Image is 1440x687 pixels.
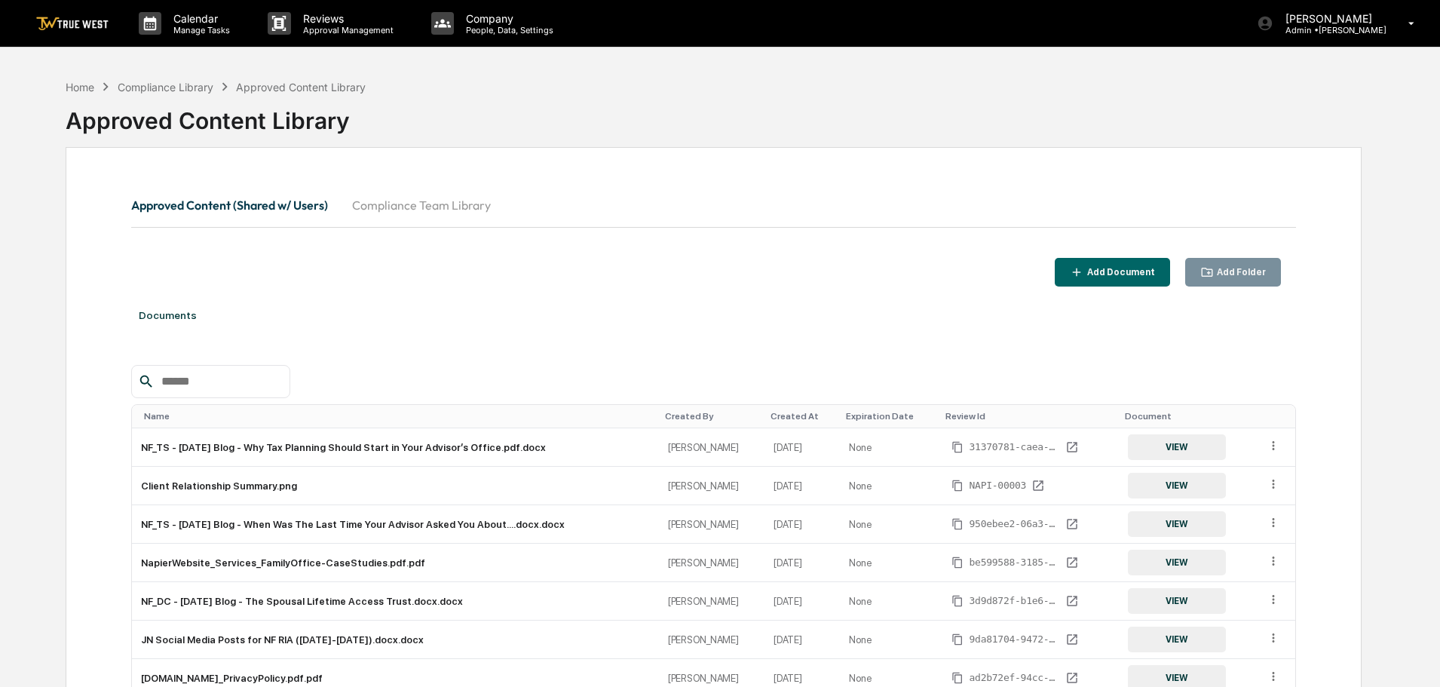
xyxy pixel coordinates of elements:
[1128,588,1226,614] button: VIEW
[846,411,933,422] div: Toggle SortBy
[1063,438,1081,456] a: View Review
[1273,25,1386,35] p: Admin • [PERSON_NAME]
[764,621,840,659] td: [DATE]
[1063,630,1081,649] a: View Review
[1029,477,1047,495] a: View Review
[948,515,967,533] button: Copy Id
[1128,473,1226,498] button: VIEW
[659,505,764,544] td: [PERSON_NAME]
[945,411,1113,422] div: Toggle SortBy
[764,467,840,505] td: [DATE]
[144,411,653,422] div: Toggle SortBy
[764,505,840,544] td: [DATE]
[840,428,939,467] td: None
[970,441,1060,453] span: 31370781-caea-402d-b7c2-7e89470cf9c5
[132,544,659,582] td: NapierWebsite_Services_FamilyOffice-CaseStudies.pdf.pdf
[970,672,1060,684] span: ad2b72ef-94cc-4d26-8ff3-a3006fda17ce
[1128,627,1226,652] button: VIEW
[1128,550,1226,575] button: VIEW
[161,12,237,25] p: Calendar
[840,621,939,659] td: None
[66,95,1362,134] div: Approved Content Library
[161,25,237,35] p: Manage Tasks
[1063,669,1081,687] a: View Review
[1214,267,1266,278] div: Add Folder
[131,187,1296,223] div: secondary tabs example
[1392,637,1432,678] iframe: Open customer support
[948,669,967,687] button: Copy Id
[948,630,967,649] button: Copy Id
[970,633,1060,646] span: 9da81704-9472-4a37-ada9-3df3bcb05fff
[1128,511,1226,537] button: VIEW
[659,582,764,621] td: [PERSON_NAME]
[1084,267,1155,278] div: Add Document
[659,544,764,582] td: [PERSON_NAME]
[454,25,561,35] p: People, Data, Settings
[132,621,659,659] td: JN Social Media Posts for NF RIA ([DATE]-[DATE]).docx.docx
[1063,554,1081,572] a: View Review
[1273,12,1386,25] p: [PERSON_NAME]
[840,505,939,544] td: None
[118,81,213,94] div: Compliance Library
[1063,592,1081,610] a: View Review
[36,17,109,31] img: logo
[948,554,967,572] button: Copy Id
[1055,258,1170,287] button: Add Document
[291,25,401,35] p: Approval Management
[236,81,366,94] div: Approved Content Library
[840,544,939,582] td: None
[840,467,939,505] td: None
[948,592,967,610] button: Copy Id
[1125,411,1252,422] div: Toggle SortBy
[840,582,939,621] td: None
[665,411,758,422] div: Toggle SortBy
[340,187,503,223] button: Compliance Team Library
[764,428,840,467] td: [DATE]
[132,582,659,621] td: NF_DC - [DATE] Blog - The Spousal Lifetime Access Trust.docx.docx
[970,557,1060,569] span: be599588-3185-40bd-9a71-f5e8f0772fc1
[131,187,340,223] button: Approved Content (Shared w/ Users)
[131,294,1296,336] div: Documents
[659,467,764,505] td: [PERSON_NAME]
[291,12,401,25] p: Reviews
[771,411,834,422] div: Toggle SortBy
[948,438,967,456] button: Copy Id
[659,621,764,659] td: [PERSON_NAME]
[454,12,561,25] p: Company
[764,582,840,621] td: [DATE]
[948,477,967,495] button: Copy Id
[970,595,1060,607] span: 3d9d872f-b1e6-4f78-bb20-4de02f87a775
[132,505,659,544] td: NF_TS - [DATE] Blog - When Was The Last Time Your Advisor Asked You About....docx.docx
[659,428,764,467] td: [PERSON_NAME]
[1128,434,1226,460] button: VIEW
[132,467,659,505] td: Client Relationship Summary.png
[970,480,1027,492] span: NAPI-00003
[764,544,840,582] td: [DATE]
[1185,258,1282,287] button: Add Folder
[1270,411,1290,422] div: Toggle SortBy
[1063,515,1081,533] a: View Review
[970,518,1060,530] span: 950ebee2-06a3-4044-b6ed-da3b3461d3a7
[66,81,94,94] div: Home
[132,428,659,467] td: NF_TS - [DATE] Blog - Why Tax Planning Should Start in Your Advisor’s Office.pdf.docx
